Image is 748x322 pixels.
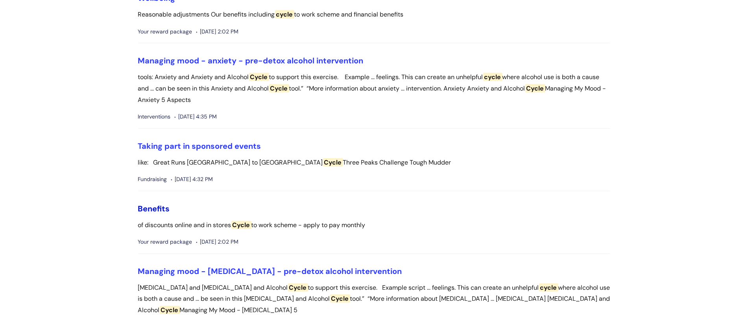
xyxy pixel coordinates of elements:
[175,112,217,122] span: [DATE] 4:35 PM
[138,266,402,276] a: Managing mood - [MEDICAL_DATA] - pre-detox alcohol intervention
[138,204,170,214] a: Benefits
[288,283,308,292] span: Cycle
[196,27,239,37] span: [DATE] 2:02 PM
[138,174,167,184] span: Fundraising
[231,221,251,229] span: Cycle
[138,112,171,122] span: Interventions
[330,294,350,303] span: Cycle
[138,141,261,151] a: Taking part in sponsored events
[196,237,239,247] span: [DATE] 2:02 PM
[138,237,192,247] span: Your reward package
[171,174,213,184] span: [DATE] 4:32 PM
[539,283,558,292] span: cycle
[323,158,343,167] span: Cycle
[138,157,610,168] p: like: Great Runs [GEOGRAPHIC_DATA] to [GEOGRAPHIC_DATA] Three Peaks Challenge Tough Mudder
[138,282,610,316] p: [MEDICAL_DATA] and [MEDICAL_DATA] and Alcohol to support this exercise. Example script ... feelin...
[525,84,545,93] span: Cycle
[138,27,192,37] span: Your reward package
[138,72,610,105] p: tools: Anxiety and Anxiety and Alcohol to support this exercise. Example ... feelings. This can c...
[249,73,269,81] span: Cycle
[483,73,502,81] span: cycle
[269,84,289,93] span: Cycle
[138,56,364,66] a: Managing mood - anxiety - pre-detox alcohol intervention
[160,306,180,314] span: Cycle
[275,10,294,19] span: cycle
[138,9,610,20] p: Reasonable adjustments Our benefits including to work scheme and financial benefits
[138,220,610,231] p: of discounts online and in stores to work scheme - apply to pay monthly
